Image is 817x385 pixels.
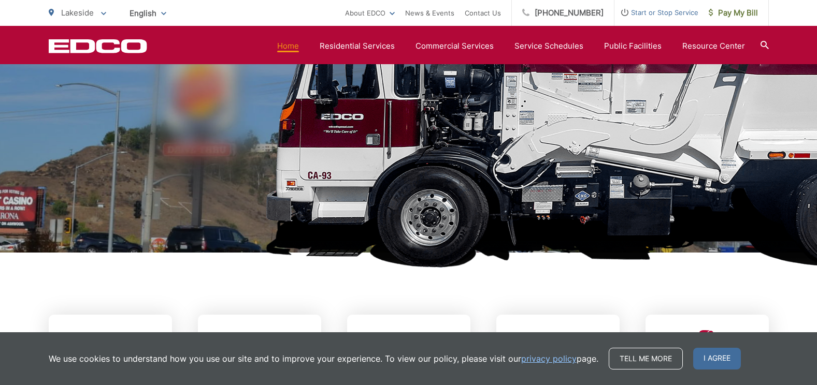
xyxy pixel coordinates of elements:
p: We use cookies to understand how you use our site and to improve your experience. To view our pol... [49,352,598,365]
span: Lakeside [61,8,94,18]
a: Commercial Services [415,40,494,52]
a: EDCD logo. Return to the homepage. [49,39,147,53]
a: Public Facilities [604,40,662,52]
a: Tell me more [609,348,683,369]
span: Pay My Bill [709,7,758,19]
a: Resource Center [682,40,745,52]
a: Residential Services [320,40,395,52]
a: privacy policy [521,352,577,365]
a: Home [277,40,299,52]
a: About EDCO [345,7,395,19]
a: News & Events [405,7,454,19]
a: Contact Us [465,7,501,19]
a: Service Schedules [514,40,583,52]
span: English [122,4,174,22]
span: I agree [693,348,741,369]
